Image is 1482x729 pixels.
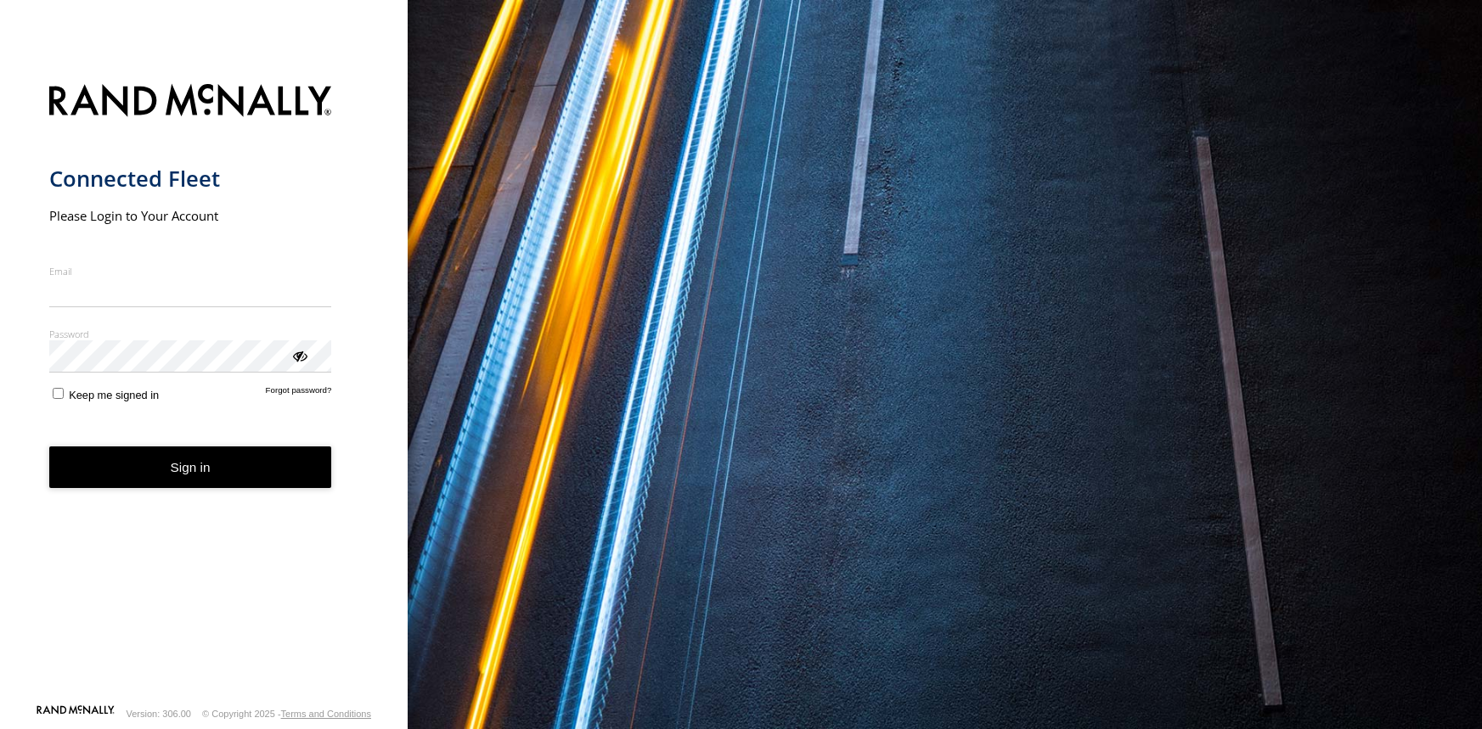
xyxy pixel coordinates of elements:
div: ViewPassword [290,346,307,363]
div: © Copyright 2025 - [202,709,371,719]
label: Email [49,265,332,278]
h1: Connected Fleet [49,165,332,193]
label: Password [49,328,332,340]
img: Rand McNally [49,81,332,124]
input: Keep me signed in [53,388,64,399]
h2: Please Login to Your Account [49,207,332,224]
a: Terms and Conditions [281,709,371,719]
form: main [49,74,359,704]
a: Visit our Website [37,705,115,722]
a: Forgot password? [266,385,332,401]
button: Sign in [49,446,332,488]
span: Keep me signed in [69,389,159,401]
div: Version: 306.00 [127,709,191,719]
